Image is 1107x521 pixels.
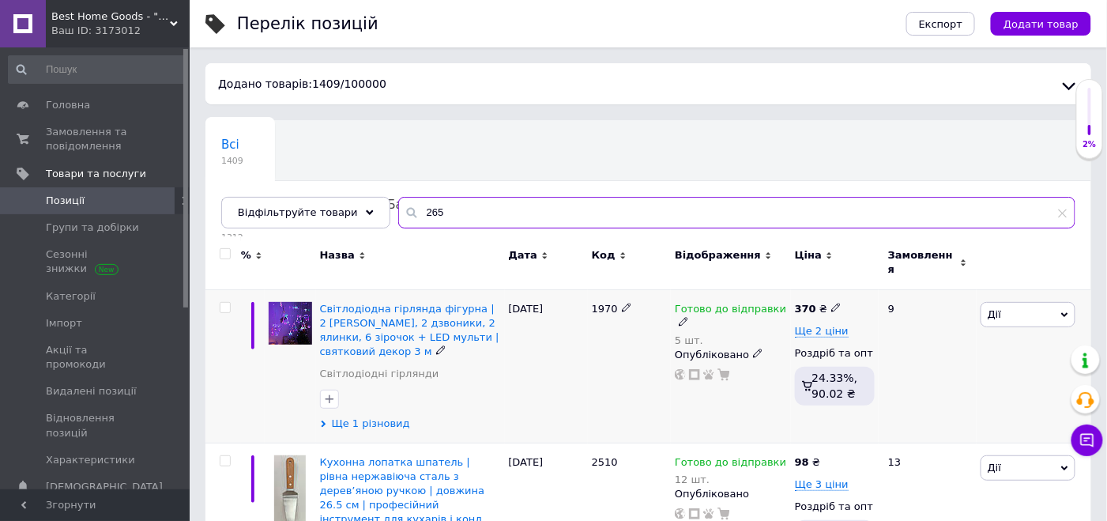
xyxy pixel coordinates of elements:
b: 370 [795,303,816,315]
div: Бигуди, Сауна и Баня, Шторы деревянные, Аксесуари Для Чоловіків, Доски разделочные деревянные, Об... [205,181,454,241]
span: Категорії [46,289,96,304]
span: Ціна [795,248,822,262]
span: Товари та послуги [46,167,146,181]
span: 2510 [592,456,618,468]
span: Відображення [675,248,761,262]
span: Ще 2 ціни [795,325,849,338]
span: Додати товар [1003,18,1079,30]
div: 12 шт. [675,474,786,485]
span: Сезонні знижки [46,247,146,276]
span: Назва [320,248,355,262]
span: Замовлення [888,248,956,277]
span: Дії [988,308,1001,320]
span: % [241,248,251,262]
div: Опубліковано [675,348,787,362]
div: ₴ [795,455,820,470]
b: 98 [795,456,809,468]
span: Готово до відправки [675,456,786,473]
span: Всі [221,138,239,152]
span: Експорт [919,18,963,30]
span: 24.33%, 90.02 ₴ [812,372,858,400]
span: Додано товарів: / 100000 [218,77,386,90]
span: [DEMOGRAPHIC_DATA] [46,480,163,494]
span: Позиції [46,194,85,208]
span: Групи та добірки [46,221,139,235]
img: Светодиодная гирлянда фигурами | 2 оленя, 2 колокольчика, 2 елки, 6 звезд + LED мульти | празднич... [269,302,312,345]
div: Перелік позицій [237,16,378,32]
span: Акції та промокоди [46,343,146,372]
span: 1970 [592,303,618,315]
div: Ваш ID: 3173012 [51,24,190,38]
span: Відновлення позицій [46,411,146,440]
span: Головна [46,98,90,112]
span: Код [592,248,616,262]
div: Роздріб та опт [795,500,875,514]
a: Світлодіодні гірлянди [320,367,439,381]
span: 1409 [221,155,243,167]
div: 5 шт. [675,334,787,346]
button: Експорт [906,12,976,36]
div: Роздріб та опт [795,346,875,361]
span: Характеристики [46,453,135,467]
div: ₴ [795,302,842,316]
span: Видалені позиції [46,384,137,398]
span: Ще 3 ціни [795,478,849,491]
button: Додати товар [991,12,1091,36]
span: Ще 1 різновид [332,417,410,431]
span: Бигуди, [PERSON_NAME] и Баня, ... [221,198,421,228]
span: Відфільтруйте товари [238,206,358,218]
div: 9 [879,289,977,443]
span: Готово до відправки [675,303,786,319]
span: 1312 [221,232,423,244]
div: 2% [1077,139,1102,150]
span: Замовлення та повідомлення [46,125,146,153]
span: Дата [509,248,538,262]
a: Світлодіодна гірлянда фігурна | 2 [PERSON_NAME], 2 дзвоники, 2 ялинки, 6 зірочок + LED мульти | с... [320,303,499,358]
div: [DATE] [505,289,588,443]
input: Пошук [8,55,186,84]
span: Дії [988,462,1001,474]
span: Імпорт [46,316,82,330]
div: Опубліковано [675,487,787,501]
span: Best Home Goods - "Кращі товари для дому, подарунки, дрібниці" [51,9,170,24]
input: Пошук по назві позиції, артикулу і пошуковим запитам [398,197,1075,228]
span: 1409 [312,77,341,90]
button: Чат з покупцем [1071,425,1103,456]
